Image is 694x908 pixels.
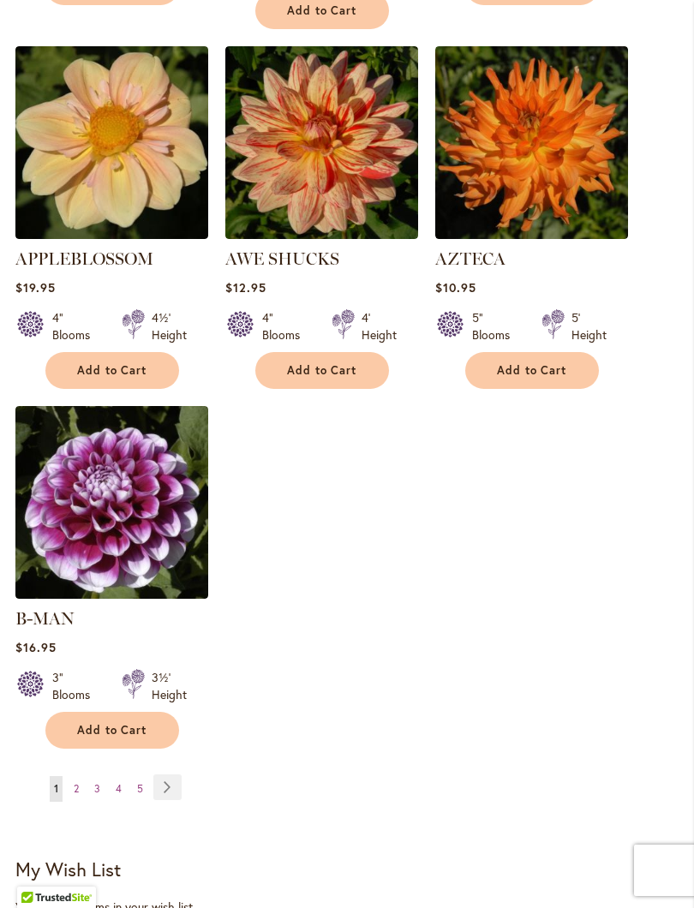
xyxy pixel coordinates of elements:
button: Add to Cart [45,712,179,749]
span: $16.95 [15,639,57,655]
iframe: Launch Accessibility Center [13,847,61,895]
span: Add to Cart [77,723,147,738]
span: Add to Cart [77,363,147,378]
span: $12.95 [225,279,266,296]
button: Add to Cart [465,352,599,389]
span: $10.95 [435,279,476,296]
div: 5" Blooms [472,309,521,343]
a: 2 [69,776,83,802]
a: APPLEBLOSSOM [15,226,208,242]
img: APPLEBLOSSOM [15,46,208,239]
span: 5 [137,782,143,795]
a: B-MAN [15,586,208,602]
span: Add to Cart [497,363,567,378]
a: 5 [133,776,147,802]
a: 4 [111,776,126,802]
a: AWE SHUCKS [225,226,418,242]
div: 4' Height [362,309,397,343]
img: B-MAN [15,406,208,599]
div: 4" Blooms [52,309,101,343]
div: 4" Blooms [262,309,311,343]
strong: My Wish List [15,857,121,881]
a: 3 [90,776,105,802]
div: 4½' Height [152,309,187,343]
button: Add to Cart [45,352,179,389]
span: 2 [74,782,79,795]
a: AZTECA [435,226,628,242]
div: 5' Height [571,309,607,343]
span: Add to Cart [287,363,357,378]
div: 3" Blooms [52,669,101,703]
img: AZTECA [435,46,628,239]
button: Add to Cart [255,352,389,389]
a: AWE SHUCKS [225,248,339,269]
span: Add to Cart [287,3,357,18]
span: 3 [94,782,100,795]
span: 1 [54,782,58,795]
a: AZTECA [435,248,506,269]
a: B-MAN [15,608,75,629]
a: APPLEBLOSSOM [15,248,153,269]
div: 3½' Height [152,669,187,703]
span: 4 [116,782,122,795]
span: $19.95 [15,279,56,296]
img: AWE SHUCKS [225,46,418,239]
